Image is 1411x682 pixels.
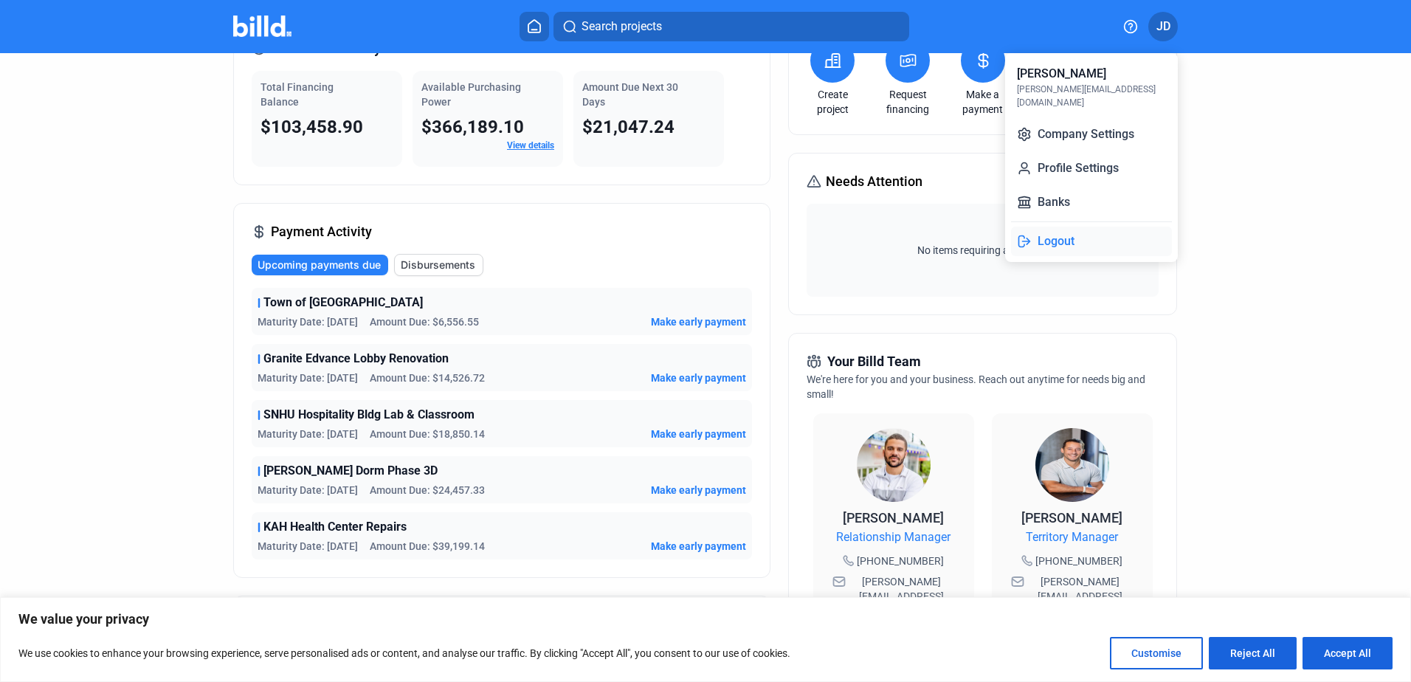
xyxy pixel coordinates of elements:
[18,610,1393,628] p: We value your privacy
[1011,187,1172,217] button: Banks
[1011,120,1172,149] button: Company Settings
[1110,637,1203,669] button: Customise
[1303,637,1393,669] button: Accept All
[18,644,790,662] p: We use cookies to enhance your browsing experience, serve personalised ads or content, and analys...
[1209,637,1297,669] button: Reject All
[1017,83,1166,109] div: [PERSON_NAME][EMAIL_ADDRESS][DOMAIN_NAME]
[1017,65,1106,83] div: [PERSON_NAME]
[1011,227,1172,256] button: Logout
[1011,154,1172,183] button: Profile Settings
